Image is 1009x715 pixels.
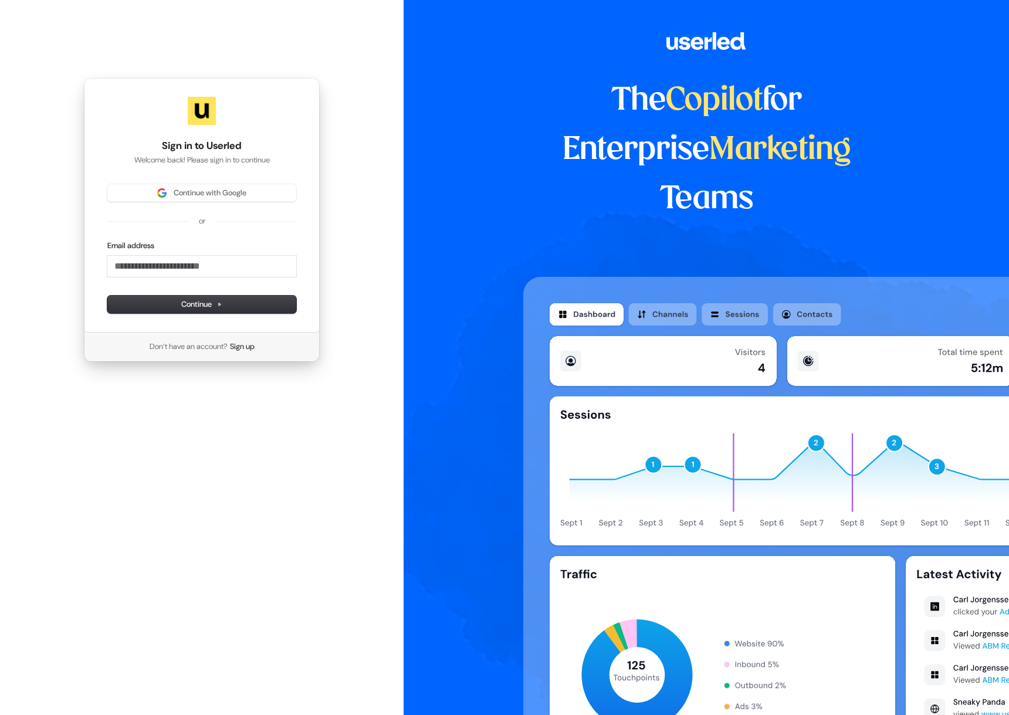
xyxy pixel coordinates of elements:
[107,184,296,202] button: Sign in with GoogleContinue with Google
[188,97,216,125] img: Userled
[157,188,167,198] img: Sign in with Google
[709,135,851,165] span: Marketing
[666,86,763,116] span: Copilot
[523,76,890,224] h1: The for Enterprise Teams
[181,299,222,310] span: Continue
[107,139,296,153] h1: Sign in to Userled
[230,341,255,352] a: Sign up
[107,155,296,165] p: Welcome back! Please sign in to continue
[107,296,296,313] button: Continue
[107,240,154,251] label: Email address
[174,188,246,198] span: Continue with Google
[199,216,205,226] p: or
[150,341,228,352] span: Don’t have an account?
